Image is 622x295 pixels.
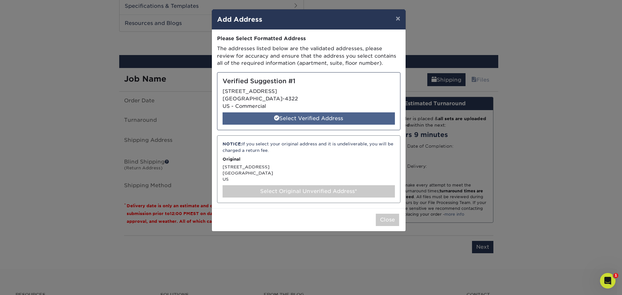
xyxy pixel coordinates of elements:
span: 1 [613,273,618,278]
p: Original [223,156,395,162]
p: The addresses listed below are the validated addresses, please review for accuracy and ensure tha... [217,45,400,67]
div: [STREET_ADDRESS] [GEOGRAPHIC_DATA]-4322 US - Commercial [217,72,400,130]
div: Select Verified Address [223,112,395,125]
iframe: Intercom live chat [600,273,616,289]
button: Close [376,214,399,226]
button: × [390,9,405,28]
h4: Add Address [217,15,400,24]
h5: Verified Suggestion #1 [223,78,395,85]
div: Select Original Unverified Address* [223,185,395,198]
strong: NOTICE: [223,142,242,146]
div: If you select your original address and it is undeliverable, you will be charged a return fee. [223,141,395,153]
div: [STREET_ADDRESS] [GEOGRAPHIC_DATA] US [217,135,400,203]
div: Please Select Formatted Address [217,35,400,42]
